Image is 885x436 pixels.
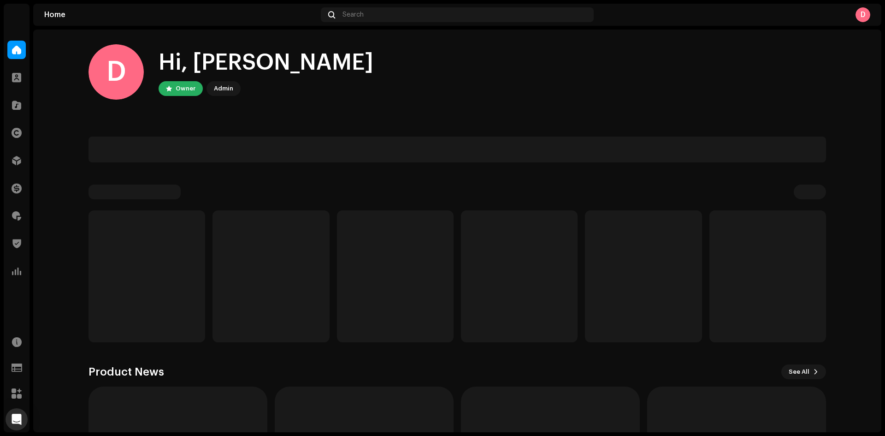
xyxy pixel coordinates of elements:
[789,363,809,381] span: See All
[88,364,164,379] h3: Product News
[214,83,233,94] div: Admin
[342,11,364,18] span: Search
[855,7,870,22] div: D
[6,408,28,430] div: Open Intercom Messenger
[44,11,317,18] div: Home
[781,364,826,379] button: See All
[176,83,195,94] div: Owner
[159,48,373,78] div: Hi, [PERSON_NAME]
[88,44,144,100] div: D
